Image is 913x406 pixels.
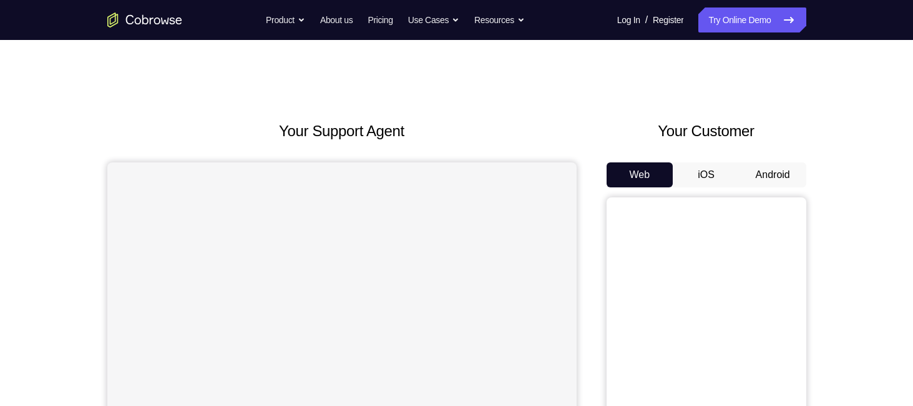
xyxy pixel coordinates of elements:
button: Web [607,162,673,187]
span: / [645,12,648,27]
button: Android [740,162,806,187]
a: About us [320,7,353,32]
button: Use Cases [408,7,459,32]
h2: Your Customer [607,120,806,142]
a: Go to the home page [107,12,182,27]
a: Try Online Demo [698,7,806,32]
button: iOS [673,162,740,187]
a: Register [653,7,683,32]
button: Resources [474,7,525,32]
h2: Your Support Agent [107,120,577,142]
a: Log In [617,7,640,32]
a: Pricing [368,7,393,32]
button: Product [266,7,305,32]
